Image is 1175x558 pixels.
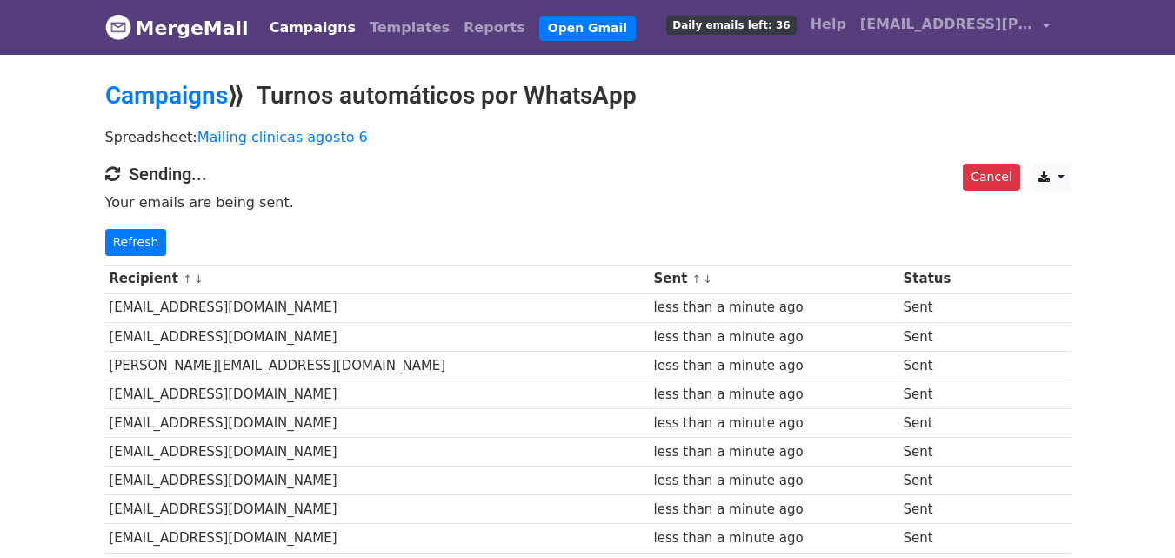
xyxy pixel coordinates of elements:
a: Campaigns [263,10,363,45]
div: less than a minute ago [653,327,894,347]
td: [EMAIL_ADDRESS][DOMAIN_NAME] [105,495,650,524]
p: Your emails are being sent. [105,193,1071,212]
div: less than a minute ago [653,356,894,376]
div: less than a minute ago [653,413,894,434]
td: Sent [899,351,988,380]
td: [EMAIL_ADDRESS][DOMAIN_NAME] [105,524,650,553]
td: [PERSON_NAME][EMAIL_ADDRESS][DOMAIN_NAME] [105,351,650,380]
div: less than a minute ago [653,442,894,462]
td: Sent [899,409,988,438]
img: MergeMail logo [105,14,131,40]
h4: Sending... [105,164,1071,185]
td: Sent [899,322,988,351]
th: Recipient [105,265,650,293]
td: [EMAIL_ADDRESS][DOMAIN_NAME] [105,438,650,467]
div: less than a minute ago [653,528,894,548]
a: Cancel [963,164,1019,191]
td: Sent [899,293,988,322]
a: Mailing clinicas agosto 6 [197,129,368,145]
div: less than a minute ago [653,500,894,520]
td: Sent [899,380,988,408]
a: Refresh [105,229,167,256]
a: ↓ [703,272,712,286]
div: less than a minute ago [653,385,894,405]
div: less than a minute ago [653,471,894,491]
td: [EMAIL_ADDRESS][DOMAIN_NAME] [105,322,650,351]
td: [EMAIL_ADDRESS][DOMAIN_NAME] [105,409,650,438]
span: Daily emails left: 36 [666,16,796,35]
a: Reports [457,10,532,45]
a: MergeMail [105,10,249,46]
a: Daily emails left: 36 [659,7,803,42]
td: Sent [899,438,988,467]
a: Help [804,7,853,42]
div: less than a minute ago [653,298,894,318]
a: ↑ [183,272,192,286]
td: [EMAIL_ADDRESS][DOMAIN_NAME] [105,380,650,408]
p: Spreadsheet: [105,128,1071,146]
td: [EMAIL_ADDRESS][DOMAIN_NAME] [105,293,650,322]
td: Sent [899,495,988,524]
th: Sent [650,265,899,293]
a: ↓ [194,272,204,286]
a: [EMAIL_ADDRESS][PERSON_NAME][DOMAIN_NAME] [853,7,1057,48]
td: [EMAIL_ADDRESS][DOMAIN_NAME] [105,467,650,495]
h2: ⟫ Turnos automáticos por WhatsApp [105,81,1071,111]
a: Templates [363,10,457,45]
span: [EMAIL_ADDRESS][PERSON_NAME][DOMAIN_NAME] [860,14,1034,35]
a: ↑ [692,272,702,286]
td: Sent [899,467,988,495]
a: Open Gmail [539,16,636,41]
th: Status [899,265,988,293]
a: Campaigns [105,81,228,110]
td: Sent [899,524,988,553]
